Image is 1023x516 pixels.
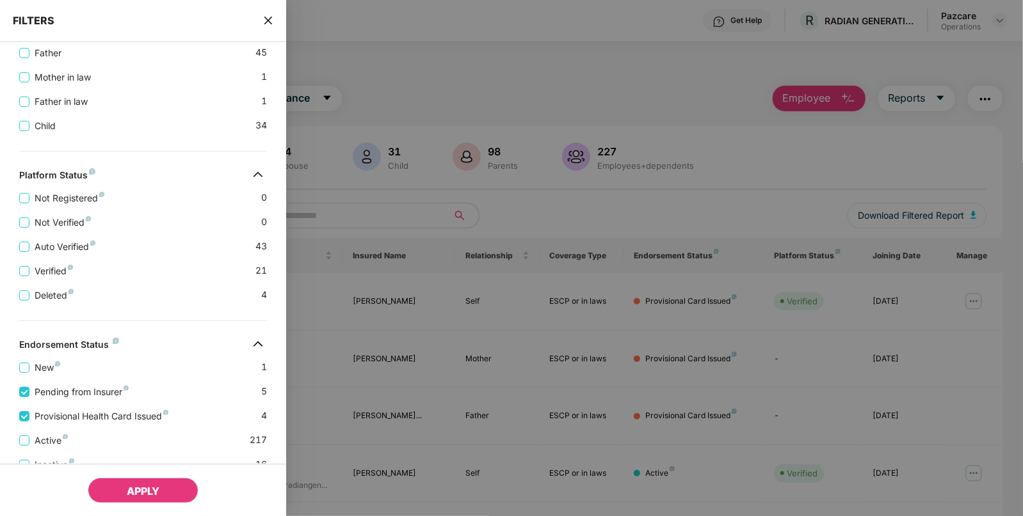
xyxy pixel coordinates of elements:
[261,409,267,423] span: 4
[248,164,268,185] img: svg+xml;base64,PHN2ZyB4bWxucz0iaHR0cDovL3d3dy53My5vcmcvMjAwMC9zdmciIHdpZHRoPSIzMiIgaGVpZ2h0PSIzMi...
[255,263,267,278] span: 21
[29,240,101,254] span: Auto Verified
[261,94,267,109] span: 1
[255,118,267,133] span: 34
[261,360,267,375] span: 1
[29,46,67,60] span: Father
[261,288,267,302] span: 4
[29,70,96,84] span: Mother in law
[63,434,68,439] img: svg+xml;base64,PHN2ZyB4bWxucz0iaHR0cDovL3d3dy53My5vcmcvMjAwMC9zdmciIHdpZHRoPSI4IiBoZWlnaHQ9IjgiIH...
[113,338,119,344] img: svg+xml;base64,PHN2ZyB4bWxucz0iaHR0cDovL3d3dy53My5vcmcvMjAwMC9zdmciIHdpZHRoPSI4IiBoZWlnaHQ9IjgiIH...
[29,288,79,302] span: Deleted
[250,433,267,448] span: 217
[29,434,73,448] span: Active
[68,265,73,270] img: svg+xml;base64,PHN2ZyB4bWxucz0iaHR0cDovL3d3dy53My5vcmcvMjAwMC9zdmciIHdpZHRoPSI4IiBoZWlnaHQ9IjgiIH...
[13,14,54,27] span: FILTERS
[29,458,79,472] span: Inactive
[55,361,60,366] img: svg+xml;base64,PHN2ZyB4bWxucz0iaHR0cDovL3d3dy53My5vcmcvMjAwMC9zdmciIHdpZHRoPSI4IiBoZWlnaHQ9IjgiIH...
[255,457,267,472] span: 16
[68,289,74,294] img: svg+xml;base64,PHN2ZyB4bWxucz0iaHR0cDovL3d3dy53My5vcmcvMjAwMC9zdmciIHdpZHRoPSI4IiBoZWlnaHQ9IjgiIH...
[29,119,61,133] span: Child
[19,169,95,185] div: Platform Status
[29,215,96,230] span: Not Verified
[255,239,267,254] span: 43
[29,95,93,109] span: Father in law
[99,192,104,197] img: svg+xml;base64,PHN2ZyB4bWxucz0iaHR0cDovL3d3dy53My5vcmcvMjAwMC9zdmciIHdpZHRoPSI4IiBoZWlnaHQ9IjgiIH...
[88,478,198,503] button: APPLY
[261,191,267,205] span: 0
[89,168,95,175] img: svg+xml;base64,PHN2ZyB4bWxucz0iaHR0cDovL3d3dy53My5vcmcvMjAwMC9zdmciIHdpZHRoPSI4IiBoZWlnaHQ9IjgiIH...
[29,191,109,205] span: Not Registered
[29,409,173,423] span: Provisional Health Card Issued
[261,384,267,399] span: 5
[29,264,78,278] span: Verified
[261,70,267,84] span: 1
[90,240,95,246] img: svg+xml;base64,PHN2ZyB4bWxucz0iaHR0cDovL3d3dy53My5vcmcvMjAwMC9zdmciIHdpZHRoPSI4IiBoZWlnaHQ9IjgiIH...
[261,215,267,230] span: 0
[29,361,65,375] span: New
[19,339,119,354] div: Endorsement Status
[248,334,268,354] img: svg+xml;base64,PHN2ZyB4bWxucz0iaHR0cDovL3d3dy53My5vcmcvMjAwMC9zdmciIHdpZHRoPSIzMiIgaGVpZ2h0PSIzMi...
[127,485,159,497] span: APPLY
[86,216,91,221] img: svg+xml;base64,PHN2ZyB4bWxucz0iaHR0cDovL3d3dy53My5vcmcvMjAwMC9zdmciIHdpZHRoPSI4IiBoZWlnaHQ9IjgiIH...
[29,385,134,399] span: Pending from Insurer
[163,410,168,415] img: svg+xml;base64,PHN2ZyB4bWxucz0iaHR0cDovL3d3dy53My5vcmcvMjAwMC9zdmciIHdpZHRoPSI4IiBoZWlnaHQ9IjgiIH...
[263,14,273,27] span: close
[255,45,267,60] span: 45
[69,458,74,464] img: svg+xml;base64,PHN2ZyB4bWxucz0iaHR0cDovL3d3dy53My5vcmcvMjAwMC9zdmciIHdpZHRoPSI4IiBoZWlnaHQ9IjgiIH...
[124,386,129,391] img: svg+xml;base64,PHN2ZyB4bWxucz0iaHR0cDovL3d3dy53My5vcmcvMjAwMC9zdmciIHdpZHRoPSI4IiBoZWlnaHQ9IjgiIH...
